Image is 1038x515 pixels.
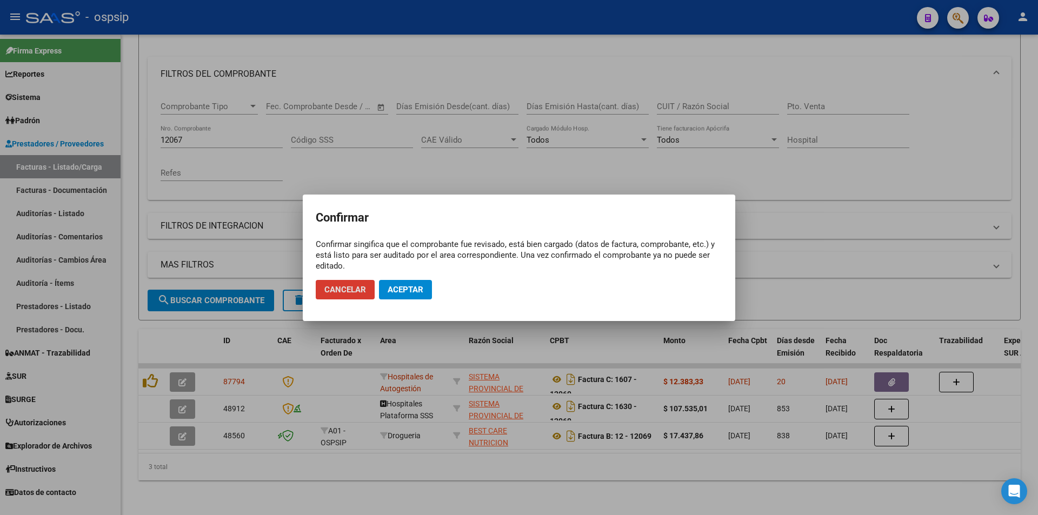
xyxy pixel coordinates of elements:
button: Aceptar [379,280,432,299]
button: Cancelar [316,280,375,299]
h2: Confirmar [316,208,722,228]
div: Open Intercom Messenger [1001,478,1027,504]
span: Aceptar [388,285,423,295]
span: Cancelar [324,285,366,295]
div: Confirmar singifica que el comprobante fue revisado, está bien cargado (datos de factura, comprob... [316,239,722,271]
